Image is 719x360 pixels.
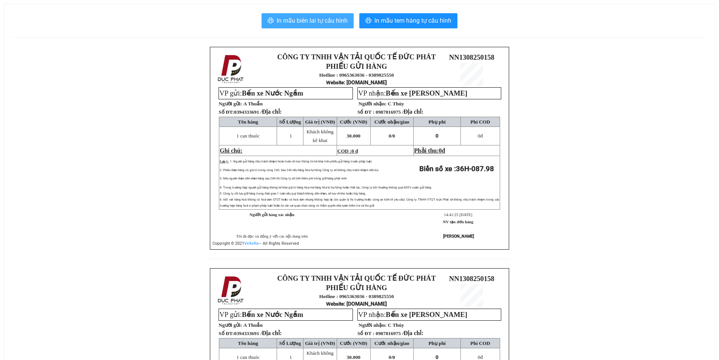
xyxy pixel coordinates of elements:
strong: [PERSON_NAME] [443,234,474,239]
span: Phí COD [470,119,490,125]
span: 1 [289,133,292,139]
span: đ [442,147,445,154]
strong: Hotline : 0965363036 - 0389825550 [319,72,394,78]
span: Địa chỉ: [262,108,282,115]
strong: CÔNG TY TNHH VẬN TẢI QUỐC TẾ ĐỨC PHÁT [277,53,436,61]
span: VP gửi: [219,89,303,97]
span: 1 [289,354,292,360]
span: Copyright © 2021 – All Rights Reserved [212,241,299,246]
span: C Thúy [388,101,404,107]
strong: : [DOMAIN_NAME] [326,79,387,85]
strong: Người gửi: [219,322,242,328]
span: printer [268,17,274,25]
img: logo [216,275,247,306]
span: 14:41:25 [DATE] [444,213,472,217]
span: 0 [436,133,439,139]
span: 0/ [389,133,395,139]
span: Giá trị (VNĐ) [305,119,335,125]
strong: : [DOMAIN_NAME] [326,301,387,307]
strong: Số ĐT : [357,331,374,336]
span: Giá trị (VNĐ) [305,340,335,346]
strong: PHIẾU GỬI HÀNG [326,62,387,70]
span: Lưu ý: [220,160,228,163]
span: 0 [393,133,395,139]
span: 6: Đối với hàng hoá không có hoá đơn GTGT hoặc có hoá đơn nhưng không hợp lệ (do quản lý thị trườ... [220,198,499,207]
span: A Thuần [243,101,263,107]
span: Địa chỉ: [262,330,282,336]
span: đ [478,133,483,139]
span: A Thuần [243,322,263,328]
span: Website [326,301,344,307]
span: Phải thu: [414,147,445,154]
strong: CÔNG TY TNHH VẬN TẢI QUỐC TẾ ĐỨC PHÁT [277,274,436,282]
span: Bến xe Nước Ngầm [242,311,303,318]
span: 3: Nếu người nhận đến nhận hàng sau 24h thì Công ty sẽ tính thêm phí trông giữ hàng phát sinh. [220,177,347,180]
span: 0394333691 / [234,331,282,336]
button: printerIn mẫu tem hàng tự cấu hình [359,13,457,28]
span: Bến xe [PERSON_NAME] [386,89,467,97]
strong: PHIẾU GỬI HÀNG [326,284,387,292]
span: Phụ phí [428,119,445,125]
span: Cước (VNĐ) [340,119,367,125]
span: Phí COD [470,340,490,346]
span: Website [326,80,344,85]
span: In mẫu tem hàng tự cấu hình [374,16,451,25]
span: 0 [478,133,480,139]
span: Ghi chú: [220,147,242,154]
span: 0987816975 / [376,331,423,336]
span: 0394333691 / [234,109,282,115]
span: C Thúy [388,322,404,328]
span: 36H-087.98 [456,165,494,173]
span: Phụ phí [428,340,445,346]
span: Số Lượng [279,340,301,346]
span: 2: Phiếu nhận hàng có giá trị trong vòng 24h. Sau 24h nếu hàng hóa hư hỏng Công ty sẽ không chịu ... [220,168,379,172]
span: Cước (VNĐ) [340,340,367,346]
span: Bến xe [PERSON_NAME] [386,311,467,318]
strong: Số ĐT: [219,109,282,115]
span: Tên hàng [238,119,258,125]
span: NN1308250158 [449,275,494,283]
button: printerIn mẫu biên lai tự cấu hình [262,13,354,28]
span: 0 [393,354,395,360]
span: 0 đ [351,148,358,154]
span: printer [365,17,371,25]
a: VeXeRe [244,241,259,246]
span: đ [478,354,483,360]
span: Địa chỉ: [403,108,423,115]
span: Tôi đã đọc và đồng ý với các nội dung trên [236,234,308,238]
span: Địa chỉ: [403,330,423,336]
span: VP gửi: [219,311,303,318]
strong: Số ĐT : [357,109,374,115]
strong: Người gửi: [219,101,242,107]
span: 30.000 [346,133,360,139]
span: Khách không kê khai [306,129,333,143]
strong: Số ĐT: [219,331,282,336]
strong: Người nhận: [359,322,386,328]
span: 0 [436,354,439,360]
strong: NV tạo đơn hàng [443,220,473,224]
span: In mẫu biên lai tự cấu hình [277,16,348,25]
span: 5: Công ty chỉ lưu giữ hàng trong thời gian 1 tuần nếu quý khách không đến nhận, sẽ lưu về kho ho... [220,192,366,195]
span: 1 can thuóc [236,354,259,360]
span: Tên hàng [238,340,258,346]
strong: Hotline : 0965363036 - 0389825550 [319,294,394,299]
span: NN1308250158 [449,53,494,61]
strong: Người gửi hàng xác nhận [249,213,294,217]
span: 30.000 [346,354,360,360]
span: Cước nhận/giao [374,340,410,346]
span: VP nhận: [358,89,467,97]
strong: Biển số xe : [419,165,494,173]
span: 0/ [389,354,395,360]
span: 0 [478,354,480,360]
span: 0 [439,147,442,154]
span: 1 can thuóc [236,133,259,139]
span: VP nhận: [358,311,467,318]
span: Cước nhận/giao [374,119,410,125]
img: logo [216,53,247,85]
span: COD : [337,148,358,154]
span: 1: Người gửi hàng chịu trách nhiệm hoàn toàn về mọi thông tin kê khai trên phiếu gửi hàng trước p... [230,160,373,163]
span: Bến xe Nước Ngầm [242,89,303,97]
span: 4: Trong trường hợp người gửi hàng không kê khai giá trị hàng hóa mà hàng hóa bị hư hỏng hoặc thấ... [220,186,432,189]
strong: Người nhận: [359,101,386,107]
span: 0987816975 / [376,109,423,115]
